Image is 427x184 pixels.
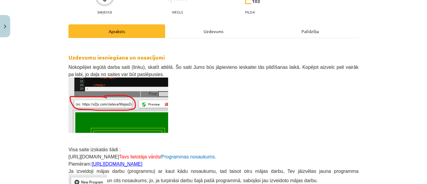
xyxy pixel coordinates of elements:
span: Ja izveidoji mājas darbu (programmu) ar kaut kādu nosaukumu, tad taisot otru mājas darbu, Tev jāi... [68,169,359,183]
p: Saņemsi [95,10,114,14]
span: Tavs lietotāja vārds [119,154,160,159]
p: pilda [245,10,255,14]
span: Nokopējiet iegūtā darba saiti (linku), skatīt attēlā. Šo saiti Jums būs jāpievieno ieskaitei tās ... [68,65,359,77]
strong: Uzdevumu iesniegšana un nosacījumi [68,54,165,61]
img: Attēls, kurā ir teksts, ekrānuzņēmums, displejs, programmatūra Apraksts ģenerēts automātiski [68,78,168,133]
span: [URL][DOMAIN_NAME] / . [68,154,216,159]
span: Piemēram: [68,161,142,167]
p: Viegls [172,10,183,14]
span: Visa saite izskatās šādi : [68,147,121,152]
img: icon-close-lesson-0947bae3869378f0d4975bcd49f059093ad1ed9edebbc8119c70593378902aed.svg [4,25,6,29]
div: Palīdzība [262,24,359,38]
a: [URL][DOMAIN_NAME] [92,161,142,167]
div: Uzdevums [165,24,262,38]
span: Programmas nosaukums [161,154,215,159]
div: Apraksts [68,24,165,38]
